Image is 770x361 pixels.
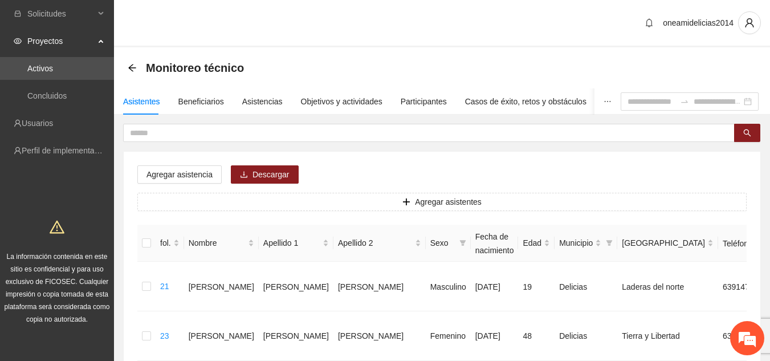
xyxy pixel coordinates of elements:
[301,97,382,106] font: Objetivos y actividades
[594,88,621,115] button: elipsis
[338,332,404,341] font: [PERSON_NAME]
[738,11,761,34] button: usuario
[559,282,587,291] font: Delicias
[457,234,468,252] span: filtrar
[734,124,760,142] button: buscar
[743,129,751,138] span: buscar
[156,225,184,262] th: fol.
[146,170,213,179] font: Agregar asistencia
[259,225,333,262] th: Apellido 1
[622,332,679,341] font: Tierra y Libertad
[430,282,466,291] font: Masculino
[475,282,500,291] font: [DATE]
[622,238,705,248] font: [GEOGRAPHIC_DATA]
[402,198,410,207] span: más
[160,282,169,291] font: 21
[680,97,689,106] span: derecho de intercambio
[430,332,466,341] font: Femenino
[50,220,64,234] span: advertencia
[723,239,753,248] font: Teléfono
[27,64,53,73] a: Activos
[189,332,254,341] font: [PERSON_NAME]
[723,282,767,291] font: 6391472028
[523,238,541,248] font: Edad
[604,234,615,252] span: filter
[333,225,426,262] th: Apellido 2
[263,238,299,248] font: Apellido 1
[663,18,734,27] font: oneamidelicias2014
[401,97,447,106] font: Participantes
[680,97,689,106] span: a
[128,63,137,72] span: flecha izquierda
[189,238,217,248] font: Nombre
[263,332,329,341] font: [PERSON_NAME]
[160,331,169,340] font: 23
[137,165,222,184] button: Agregar asistencia
[252,170,290,179] font: Descargar
[459,240,466,246] span: filtrar
[178,97,224,106] font: Beneficiarios
[22,146,111,155] a: Perfil de implementadora
[146,62,244,74] font: Monitoreo técnico
[622,282,684,291] font: Laderas del norte
[415,197,482,206] font: Agregar asistentes
[555,225,617,262] th: Municipio
[146,59,244,77] span: Monitoreo técnico
[640,14,658,32] button: campana
[14,10,22,18] span: bandeja de entrada
[739,18,760,28] span: usuario
[723,332,767,341] font: 6391671151
[338,282,404,291] font: [PERSON_NAME]
[189,282,254,291] font: [PERSON_NAME]
[14,37,22,45] span: ojo
[27,36,63,46] font: Proyectos
[27,9,66,18] font: Solicitudes
[231,165,299,184] button: descargarDescargar
[338,238,373,248] font: Apellido 2
[606,240,613,246] span: filter
[523,332,532,341] font: 48
[160,238,171,248] font: fol.
[559,237,593,249] span: Municipio
[123,97,160,106] font: Asistentes
[240,171,248,180] span: descargar
[475,232,514,255] font: Fecha de nacimiento
[430,238,449,248] font: Sexo
[641,18,658,27] span: campana
[137,193,747,211] button: másAgregar asistentes
[184,225,259,262] th: Nombre
[263,282,329,291] font: [PERSON_NAME]
[518,225,555,262] th: Edad
[559,332,587,341] font: Delicias
[475,332,500,341] font: [DATE]
[465,97,586,106] font: Casos de éxito, retos y obstáculos
[128,63,137,73] div: Atrás
[523,282,532,291] font: 19
[242,97,283,106] font: Asistencias
[27,91,67,100] a: Concluidos
[22,119,53,128] a: Usuarios
[5,253,110,323] font: La información contenida en este sitio es confidencial y para uso exclusivo de FICOSEC. Cualquier...
[617,225,718,262] th: Colonia
[604,98,612,106] span: elipsis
